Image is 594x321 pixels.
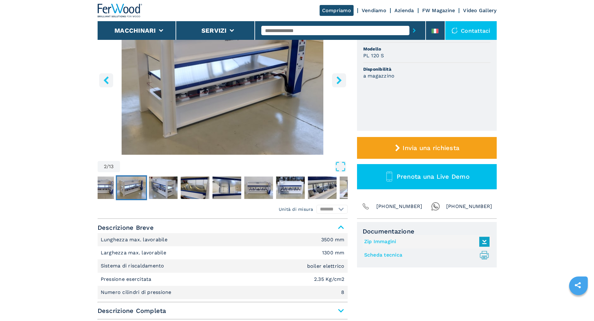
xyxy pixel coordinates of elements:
button: Go to Slide 8 [307,175,338,200]
img: 2808e23ae96b7141fdc926b58a466f5d [149,177,177,199]
img: 7c33a7bd64d49e00a054c4b750630bd7 [117,177,146,199]
span: Invia una richiesta [403,144,459,152]
a: Compriamo [320,5,354,16]
img: 35c80f555845470b3b57578740d11d74 [340,177,368,199]
button: Go to Slide 5 [211,175,242,200]
span: Descrizione Breve [98,222,348,233]
button: Go to Slide 7 [275,175,306,200]
em: 2.35 Kg/cm2 [314,277,345,282]
h3: a magazzino [363,72,395,79]
span: 2 [104,164,107,169]
h3: PL 120 S [363,52,384,59]
iframe: Chat [567,293,589,316]
button: Go to Slide 4 [179,175,210,200]
img: Phone [361,202,370,211]
img: ea24e16b8346b4b7e6bf1f6d07d8fdc0 [276,177,305,199]
div: Go to Slide 2 [98,4,348,155]
em: boiler elettrico [307,264,345,269]
span: 13 [109,164,114,169]
em: 8 [341,290,344,295]
p: Numero cilindri di pressione [101,289,173,296]
button: Invia una richiesta [357,137,497,159]
img: Ferwood [98,4,142,17]
div: Contattaci [445,21,497,40]
button: Macchinari [114,27,156,34]
a: Scheda tecnica [364,250,486,260]
button: Go to Slide 2 [116,175,147,200]
button: Go to Slide 6 [243,175,274,200]
button: right-button [332,73,346,87]
p: Pressione esercitata [101,276,153,283]
button: Servizi [201,27,227,34]
a: Azienda [394,7,414,13]
button: Prenota una Live Demo [357,164,497,189]
a: Zip Immagini [364,237,486,247]
span: Descrizione Completa [98,305,348,316]
button: left-button [99,73,113,87]
button: Open Fullscreen [122,161,346,172]
a: Vendiamo [362,7,386,13]
em: 3500 mm [321,237,345,242]
button: Go to Slide 3 [147,175,179,200]
img: ca320460faea831b21162c3bd4a4300a [244,177,273,199]
a: FW Magazine [422,7,455,13]
img: 15910221f494321e33797bb8ba8731e7 [308,177,336,199]
span: / [107,164,109,169]
img: c95df96a17926d8707052c2a07359b67 [85,177,114,199]
div: Descrizione Breve [98,233,348,299]
span: [PHONE_NUMBER] [446,202,492,211]
span: Documentazione [363,228,491,235]
p: Lunghezza max. lavorabile [101,236,169,243]
p: Sistema di riscaldamento [101,262,166,269]
span: [PHONE_NUMBER] [376,202,423,211]
nav: Thumbnail Navigation [84,175,334,200]
img: Pressa a Caldo OMC PL 120 S [98,4,348,155]
span: Modello [363,46,490,52]
button: Go to Slide 9 [338,175,369,200]
a: Video Gallery [463,7,496,13]
button: submit-button [409,23,419,38]
img: 7c00f8e96383b90c0492dd02daf18e62 [181,177,209,199]
img: Contattaci [452,27,458,34]
button: Go to Slide 1 [84,175,115,200]
span: Prenota una Live Demo [397,173,470,180]
img: 649c10caae215327eaba6bc35f1475aa [212,177,241,199]
img: Whatsapp [431,202,440,211]
em: Unità di misura [279,206,313,212]
span: Disponibilità [363,66,490,72]
em: 1300 mm [322,250,345,255]
a: sharethis [570,277,586,293]
p: Larghezza max. lavorabile [101,249,168,256]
